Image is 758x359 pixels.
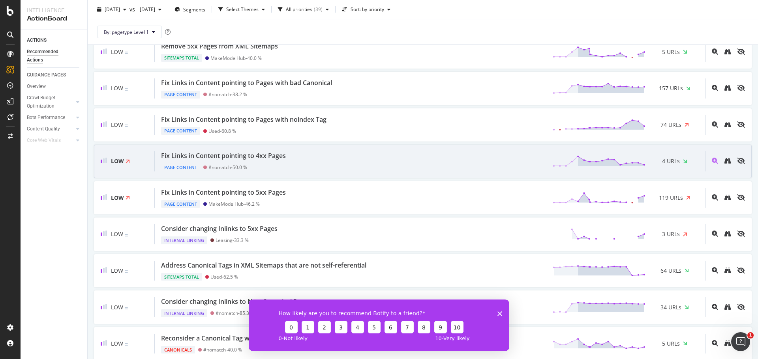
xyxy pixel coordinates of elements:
div: Crawl Budget Optimization [27,94,68,110]
div: eye-slash [737,231,745,237]
div: Fix Links in Content pointing to 5xx Pages [161,188,286,197]
span: Low [111,84,123,92]
span: Low [111,194,124,201]
a: binoculars [724,230,731,238]
a: Crawl Budget Optimization [27,94,74,110]
span: Low [111,48,123,56]
img: Equal [125,307,128,309]
div: Address Canonical Tags in XML Sitemaps that are not self-referential [161,261,366,270]
a: binoculars [724,194,731,201]
span: 5 URLs [662,340,680,348]
a: binoculars [724,267,731,274]
div: Page Content [161,164,200,171]
a: Bots Performance [27,113,74,122]
a: ACTIONS [27,36,82,45]
div: binoculars [724,231,731,237]
a: binoculars [724,48,731,56]
div: Canonicals [161,346,195,354]
div: eye-slash [737,121,745,128]
img: Equal [125,343,128,346]
span: 2025 May. 24th [137,6,155,13]
span: Low [111,303,123,311]
div: binoculars [724,267,731,273]
div: binoculars [724,121,731,128]
div: Bots Performance [27,113,65,122]
button: [DATE] [137,3,165,16]
span: vs [129,6,137,13]
div: Page Content [161,200,200,208]
iframe: Intercom live chat [731,332,750,351]
div: binoculars [724,48,731,55]
button: Sort: by priority [339,3,394,16]
button: By: pagetype Level 1 [97,26,162,38]
div: Sitemaps Total [161,273,202,281]
div: magnifying-glass-plus [712,340,718,346]
div: magnifying-glass-plus [712,267,718,273]
div: MakeModelHub - 40.0 % [210,55,262,61]
span: Low [111,157,124,165]
img: Equal [125,234,128,236]
div: Page Content [161,127,200,135]
div: Fix Links in Content pointing to 4xx Pages [161,151,286,160]
span: 1 [747,332,754,339]
div: eye-slash [737,48,745,55]
span: 119 URLs [659,194,683,202]
div: Recommended Actions [27,48,74,64]
div: Select Themes [226,7,259,12]
div: Leasing - 33.3 % [216,237,249,243]
button: Segments [171,3,208,16]
span: 3 URLs [662,230,680,238]
span: 64 URLs [660,267,681,275]
button: Select Themes [215,3,268,16]
span: Segments [183,6,205,13]
span: Low [111,267,123,274]
a: binoculars [724,303,731,311]
div: eye-slash [737,194,745,201]
div: magnifying-glass-plus [712,85,718,91]
div: binoculars [724,158,731,164]
div: #nomatch - 85.3 % [216,310,254,316]
span: 5 URLs [662,48,680,56]
div: Used - 60.8 % [208,128,236,134]
img: Equal [125,125,128,127]
span: Low [111,230,123,238]
span: Low [111,340,123,347]
div: ( 39 ) [314,7,323,12]
div: Consider changing Inlinks to 5xx Pages [161,224,278,233]
div: eye-slash [737,158,745,164]
div: magnifying-glass-plus [712,304,718,310]
div: Overview [27,82,46,91]
div: magnifying-glass-plus [712,231,718,237]
div: Reconsider a Canonical Tag with a better Pagerank [161,334,313,343]
div: #nomatch - 40.0 % [203,347,242,353]
div: eye-slash [737,267,745,273]
div: Fix Links in Content pointing to Pages with noindex Tag [161,115,326,124]
span: By: pagetype Level 1 [104,28,149,35]
div: Intelligence [27,6,81,14]
div: Fix Links in Content pointing to Pages with bad Canonical [161,78,332,87]
div: Sitemaps Total [161,54,202,62]
div: binoculars [724,340,731,346]
span: 34 URLs [660,303,681,311]
div: binoculars [724,85,731,91]
span: 74 URLs [660,121,681,129]
div: ActionBoard [27,14,81,23]
div: GUIDANCE PAGES [27,71,66,79]
img: Equal [125,88,128,91]
a: Core Web Vitals [27,136,74,145]
a: GUIDANCE PAGES [27,71,82,79]
a: binoculars [724,84,731,92]
div: ACTIONS [27,36,47,45]
div: eye-slash [737,85,745,91]
div: #nomatch - 38.2 % [208,91,247,97]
